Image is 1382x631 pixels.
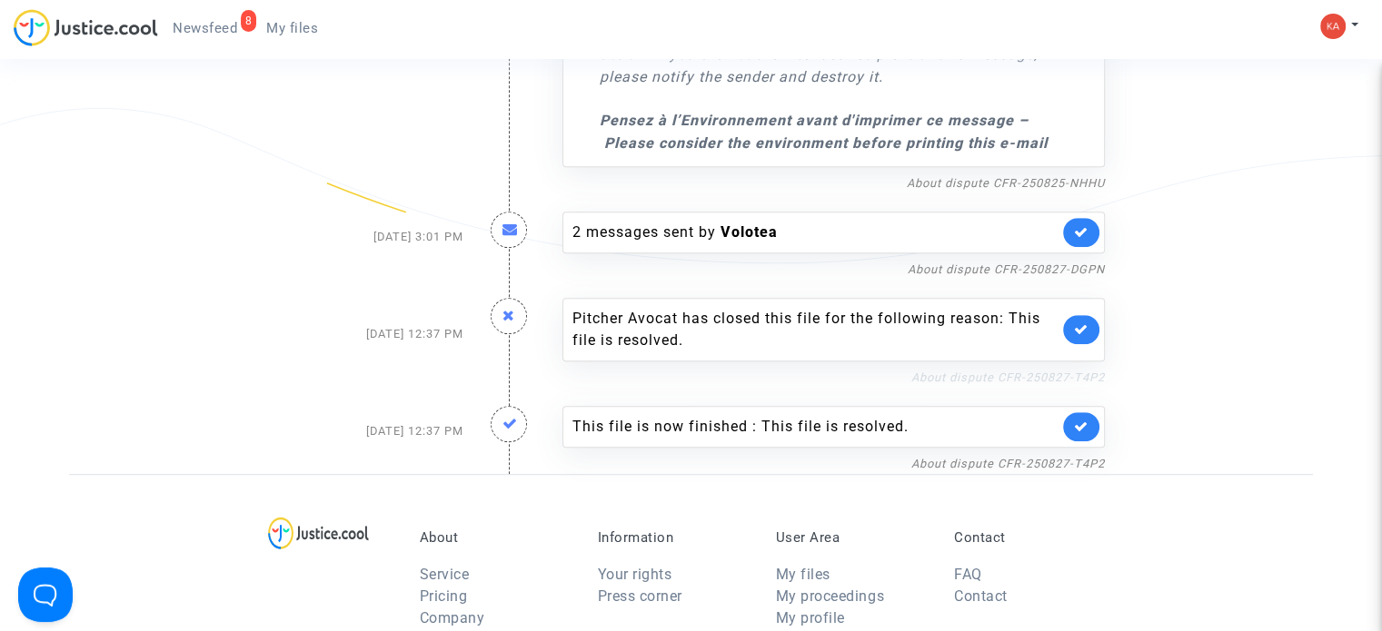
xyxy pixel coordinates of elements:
[266,20,318,36] span: My files
[721,223,778,241] b: Volotea
[268,517,369,549] img: logo-lg.svg
[14,9,158,46] img: jc-logo.svg
[776,609,845,626] a: My profile
[263,388,477,474] div: [DATE] 12:37 PM
[572,416,1059,438] div: This file is now finished : This file is resolved.
[907,176,1105,190] a: About dispute CFR-250825-NHHU
[954,529,1105,546] p: Contact
[1320,14,1346,39] img: 5313a9924b78e7fbfe8fb7f85326e248
[908,262,1105,276] a: About dispute CFR-250827-DGPN
[18,567,73,622] iframe: Help Scout Beacon - Open
[420,566,470,583] a: Service
[263,280,477,388] div: [DATE] 12:37 PM
[954,587,1008,605] a: Contact
[776,587,884,605] a: My proceedings
[420,587,468,605] a: Pricing
[572,222,1059,243] div: 2 messages sent by
[598,587,682,605] a: Press corner
[598,529,749,546] p: Information
[954,566,982,583] a: FAQ
[420,609,485,626] a: Company
[911,370,1105,384] a: About dispute CFR-250827-T4P2
[776,529,927,546] p: User Area
[158,15,252,42] a: 8Newsfeed
[241,10,257,32] div: 8
[572,308,1059,351] div: Pitcher Avocat has closed this file for the following reason: This file is resolved.
[598,566,672,583] a: Your rights
[911,457,1105,470] a: About dispute CFR-250827-T4P2
[263,193,477,280] div: [DATE] 3:01 PM
[420,529,571,546] p: About
[252,15,333,42] a: My files
[600,112,1048,152] strong: Pensez à l’Environnement avant d'imprimer ce message – Please consider the environment before pri...
[173,20,237,36] span: Newsfeed
[776,566,830,583] a: My files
